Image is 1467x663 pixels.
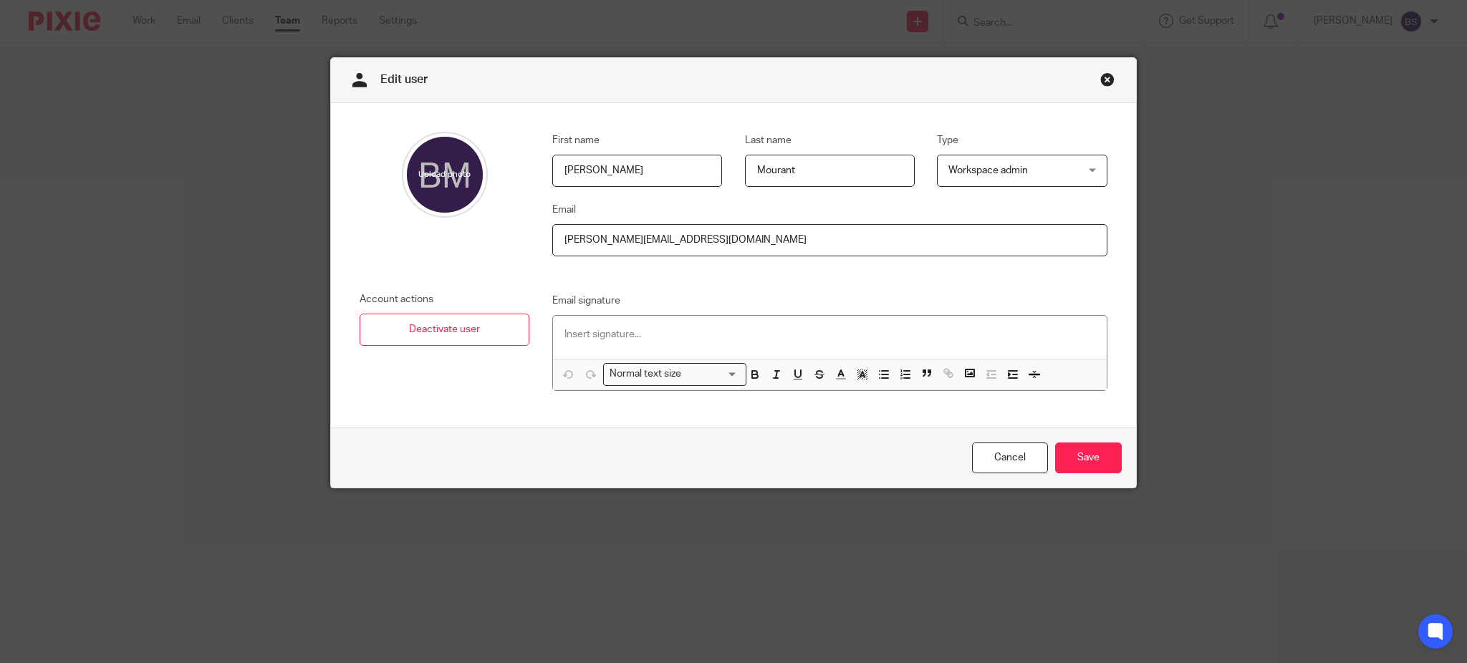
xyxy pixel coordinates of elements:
a: Close this dialog window [1100,72,1115,92]
a: Deactivate user [360,314,530,346]
a: Cancel [972,442,1048,473]
label: Email [552,203,576,217]
label: Type [937,133,958,147]
label: Email signature [552,294,620,308]
span: Normal text size [607,367,685,382]
p: Account actions [360,292,530,306]
label: First name [552,133,600,147]
input: Save [1055,442,1122,473]
span: Workspace admin [948,165,1028,175]
span: Edit user [380,74,428,85]
label: Last name [745,133,792,147]
div: Search for option [603,363,746,385]
input: Search for option [686,367,738,382]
